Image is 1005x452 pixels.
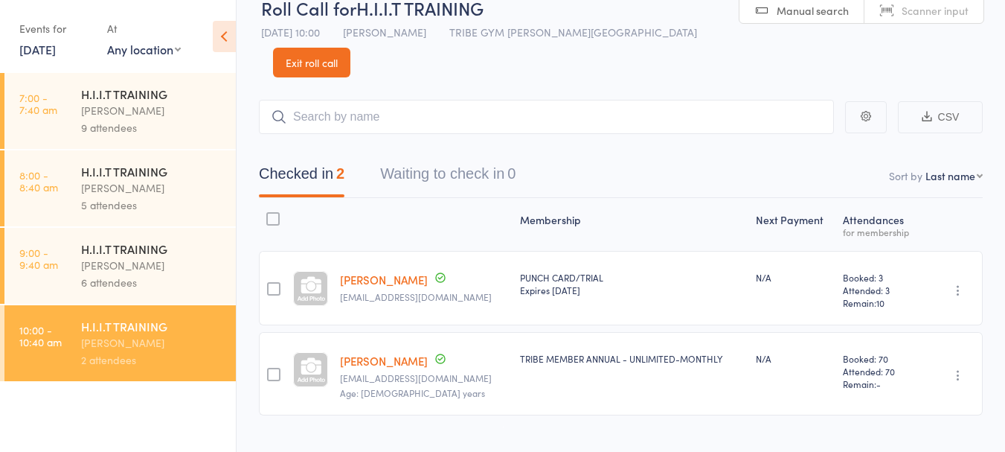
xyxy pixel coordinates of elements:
[889,168,922,183] label: Sort by
[4,73,236,149] a: 7:00 -7:40 amH.I.I.T TRAINING[PERSON_NAME]9 attendees
[4,305,236,381] a: 10:00 -10:40 amH.I.I.T TRAINING[PERSON_NAME]2 attendees
[902,3,969,18] span: Scanner input
[514,205,750,244] div: Membership
[19,41,56,57] a: [DATE]
[340,292,508,302] small: burkhart_mat@hotmail.com
[19,169,58,193] time: 8:00 - 8:40 am
[449,25,697,39] span: TRIBE GYM [PERSON_NAME][GEOGRAPHIC_DATA]
[340,353,428,369] a: [PERSON_NAME]
[756,352,832,365] div: N/A
[343,25,426,39] span: [PERSON_NAME]
[107,16,181,41] div: At
[19,16,92,41] div: Events for
[925,168,975,183] div: Last name
[843,352,916,365] span: Booked: 70
[520,284,744,296] div: Expires [DATE]
[4,228,236,304] a: 9:00 -9:40 amH.I.I.T TRAINING[PERSON_NAME]6 attendees
[750,205,838,244] div: Next Payment
[336,165,344,182] div: 2
[837,205,922,244] div: Atten­dances
[520,352,744,365] div: TRIBE MEMBER ANNUAL - UNLIMITED-MONTHLY
[81,334,223,351] div: [PERSON_NAME]
[81,86,223,102] div: H.I.I.T TRAINING
[843,296,916,309] span: Remain:
[340,373,508,383] small: jesslouisep@yahoo.com
[876,296,884,309] span: 10
[81,119,223,136] div: 9 attendees
[19,324,62,348] time: 10:00 - 10:40 am
[340,386,485,399] span: Age: [DEMOGRAPHIC_DATA] years
[843,365,916,378] span: Attended: 70
[81,163,223,179] div: H.I.I.T TRAINING
[843,378,916,390] span: Remain:
[898,101,983,133] button: CSV
[340,272,428,287] a: [PERSON_NAME]
[19,92,57,115] time: 7:00 - 7:40 am
[843,271,916,284] span: Booked: 3
[259,158,344,197] button: Checked in2
[81,257,223,274] div: [PERSON_NAME]
[507,165,516,182] div: 0
[4,150,236,226] a: 8:00 -8:40 amH.I.I.T TRAINING[PERSON_NAME]5 attendees
[81,102,223,119] div: [PERSON_NAME]
[81,241,223,257] div: H.I.I.T TRAINING
[81,351,223,369] div: 2 attendees
[259,100,834,134] input: Search by name
[777,3,849,18] span: Manual search
[81,318,223,334] div: H.I.I.T TRAINING
[273,48,350,77] a: Exit roll call
[261,25,320,39] span: [DATE] 10:00
[19,246,58,270] time: 9:00 - 9:40 am
[107,41,181,57] div: Any location
[81,274,223,291] div: 6 attendees
[843,284,916,296] span: Attended: 3
[756,271,832,284] div: N/A
[81,179,223,197] div: [PERSON_NAME]
[520,271,744,296] div: PUNCH CARD/TRIAL
[843,227,916,237] div: for membership
[876,378,881,390] span: -
[81,197,223,214] div: 5 attendees
[380,158,516,197] button: Waiting to check in0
